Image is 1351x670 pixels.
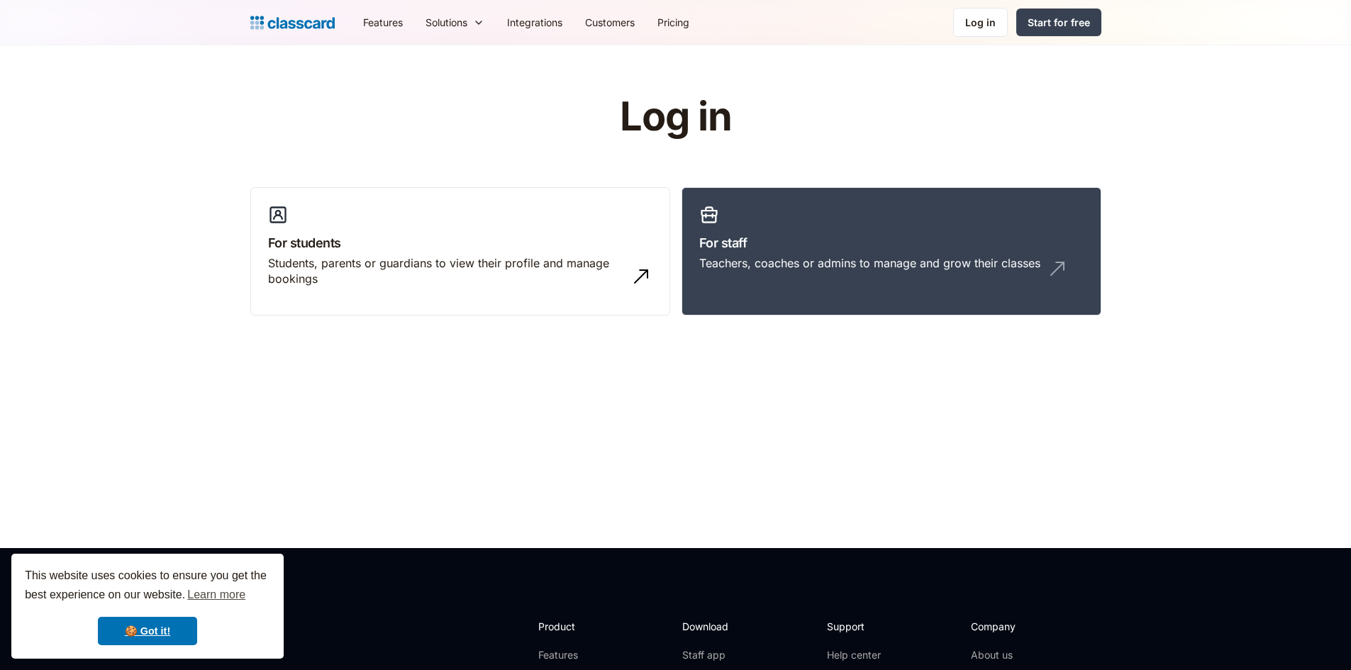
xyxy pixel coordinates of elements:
[496,6,574,38] a: Integrations
[11,554,284,659] div: cookieconsent
[426,15,467,30] div: Solutions
[699,233,1084,252] h3: For staff
[827,648,884,662] a: Help center
[827,619,884,634] h2: Support
[414,6,496,38] div: Solutions
[574,6,646,38] a: Customers
[185,584,248,605] a: learn more about cookies
[268,255,624,287] div: Students, parents or guardians to view their profile and manage bookings
[268,233,652,252] h3: For students
[682,648,740,662] a: Staff app
[646,6,701,38] a: Pricing
[1016,9,1101,36] a: Start for free
[538,619,614,634] h2: Product
[250,187,670,316] a: For studentsStudents, parents or guardians to view their profile and manage bookings
[699,255,1040,271] div: Teachers, coaches or admins to manage and grow their classes
[965,15,996,30] div: Log in
[971,619,1065,634] h2: Company
[98,617,197,645] a: dismiss cookie message
[1028,15,1090,30] div: Start for free
[250,13,335,33] a: home
[682,187,1101,316] a: For staffTeachers, coaches or admins to manage and grow their classes
[352,6,414,38] a: Features
[450,95,901,139] h1: Log in
[953,8,1008,37] a: Log in
[538,648,614,662] a: Features
[971,648,1065,662] a: About us
[25,567,270,605] span: This website uses cookies to ensure you get the best experience on our website.
[682,619,740,634] h2: Download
